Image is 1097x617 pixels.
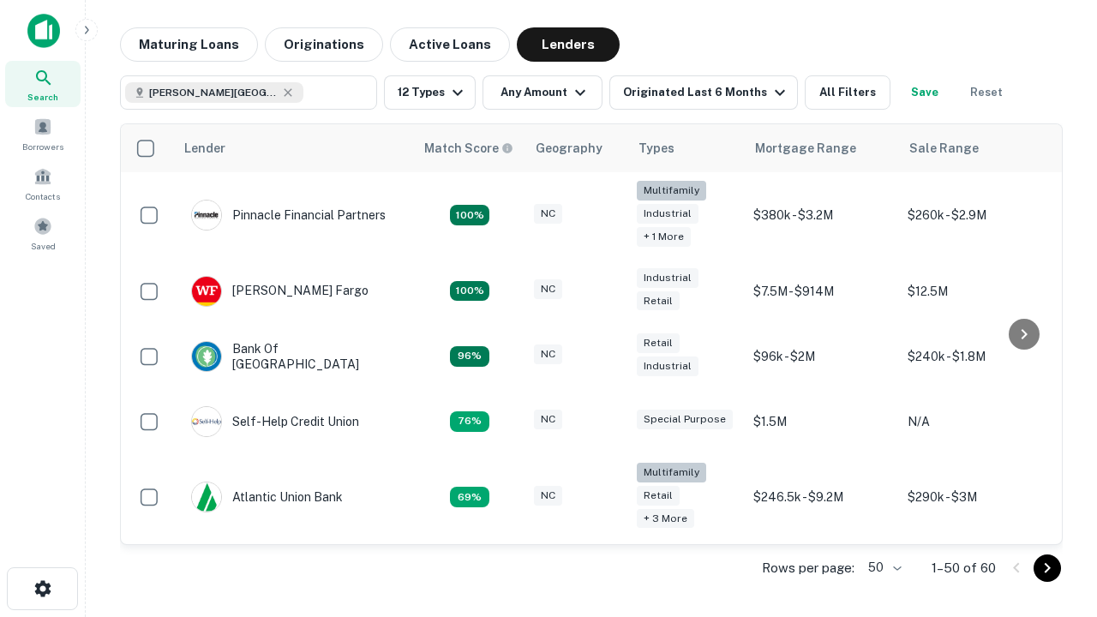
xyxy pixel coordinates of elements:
a: Contacts [5,160,81,207]
p: Rows per page: [762,558,854,578]
th: Sale Range [899,124,1053,172]
div: Capitalize uses an advanced AI algorithm to match your search with the best lender. The match sco... [424,139,513,158]
div: Multifamily [637,463,706,482]
td: $240k - $1.8M [899,324,1053,389]
div: Industrial [637,204,698,224]
th: Mortgage Range [745,124,899,172]
div: Pinnacle Financial Partners [191,200,386,231]
div: NC [534,204,562,224]
div: Matching Properties: 11, hasApolloMatch: undefined [450,411,489,432]
td: N/A [899,389,1053,454]
td: $290k - $3M [899,454,1053,541]
h6: Match Score [424,139,510,158]
button: Lenders [517,27,620,62]
button: All Filters [805,75,890,110]
img: picture [192,407,221,436]
iframe: Chat Widget [1011,480,1097,562]
div: Multifamily [637,181,706,201]
div: Self-help Credit Union [191,406,359,437]
img: picture [192,277,221,306]
td: $380k - $3.2M [745,172,899,259]
div: Industrial [637,356,698,376]
div: Matching Properties: 14, hasApolloMatch: undefined [450,346,489,367]
button: Reset [959,75,1014,110]
button: Save your search to get updates of matches that match your search criteria. [897,75,952,110]
span: Contacts [26,189,60,203]
span: Borrowers [22,140,63,153]
button: Active Loans [390,27,510,62]
a: Search [5,61,81,107]
td: $96k - $2M [745,324,899,389]
div: Originated Last 6 Months [623,82,790,103]
div: Bank Of [GEOGRAPHIC_DATA] [191,341,397,372]
a: Saved [5,210,81,256]
div: NC [534,410,562,429]
td: $12.5M [899,259,1053,324]
div: Industrial [637,268,698,288]
div: Matching Properties: 10, hasApolloMatch: undefined [450,487,489,507]
div: NC [534,279,562,299]
img: picture [192,201,221,230]
div: Matching Properties: 26, hasApolloMatch: undefined [450,205,489,225]
div: + 3 more [637,509,694,529]
div: Sale Range [909,138,979,159]
td: $7.5M - $914M [745,259,899,324]
td: $1.5M [745,389,899,454]
button: Originated Last 6 Months [609,75,798,110]
img: picture [192,482,221,512]
div: 50 [861,555,904,580]
th: Geography [525,124,628,172]
div: NC [534,486,562,506]
th: Types [628,124,745,172]
td: $260k - $2.9M [899,172,1053,259]
div: Geography [536,138,602,159]
th: Lender [174,124,414,172]
div: Retail [637,333,680,353]
a: Borrowers [5,111,81,157]
div: Types [638,138,674,159]
div: [PERSON_NAME] Fargo [191,276,369,307]
button: Originations [265,27,383,62]
span: [PERSON_NAME][GEOGRAPHIC_DATA], [GEOGRAPHIC_DATA] [149,85,278,100]
th: Capitalize uses an advanced AI algorithm to match your search with the best lender. The match sco... [414,124,525,172]
button: Any Amount [483,75,602,110]
img: picture [192,342,221,371]
div: Atlantic Union Bank [191,482,343,512]
button: 12 Types [384,75,476,110]
div: Matching Properties: 15, hasApolloMatch: undefined [450,281,489,302]
span: Saved [31,239,56,253]
div: Retail [637,486,680,506]
div: + 1 more [637,227,691,247]
td: $246.5k - $9.2M [745,454,899,541]
button: Maturing Loans [120,27,258,62]
div: Retail [637,291,680,311]
div: Lender [184,138,225,159]
div: NC [534,344,562,364]
p: 1–50 of 60 [932,558,996,578]
img: capitalize-icon.png [27,14,60,48]
button: Go to next page [1034,554,1061,582]
span: Search [27,90,58,104]
div: Mortgage Range [755,138,856,159]
div: Special Purpose [637,410,733,429]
